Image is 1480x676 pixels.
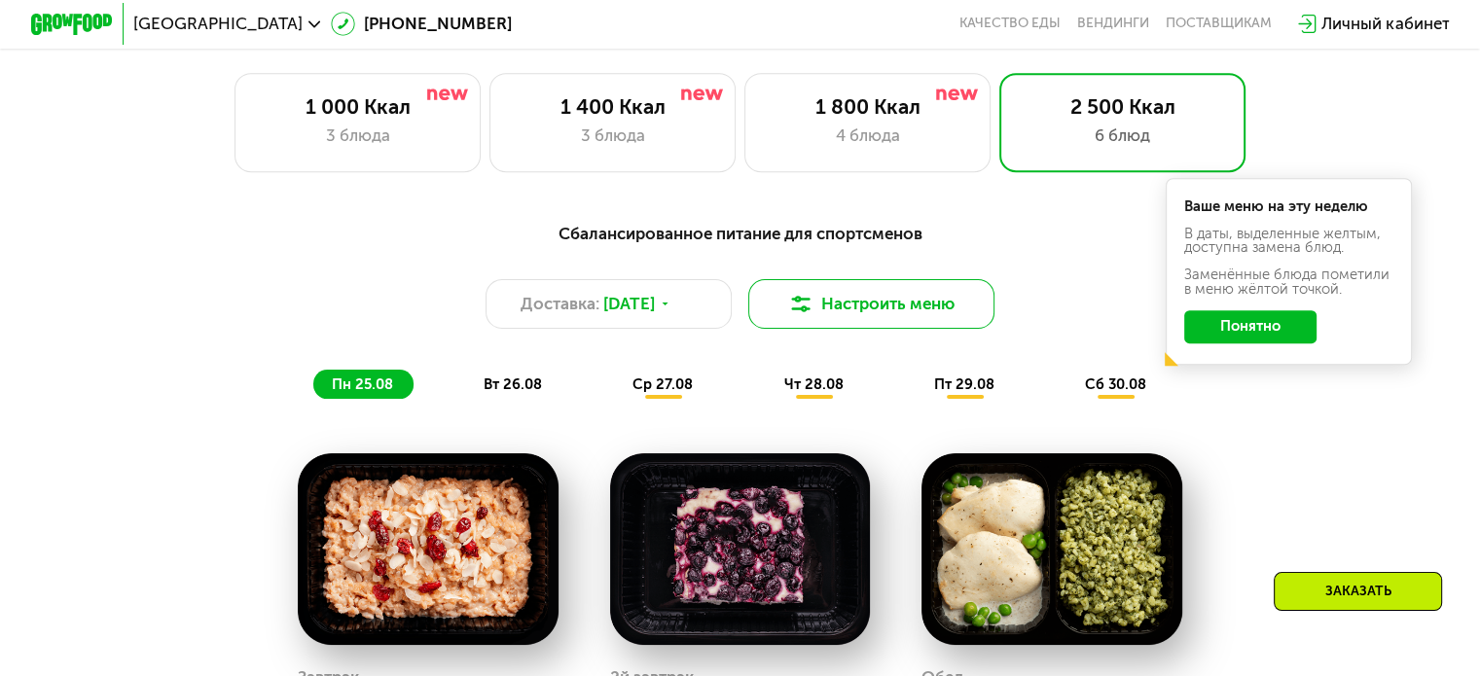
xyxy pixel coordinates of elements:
[131,221,1349,246] div: Сбалансированное питание для спортсменов
[1166,16,1272,32] div: поставщикам
[1021,124,1224,148] div: 6 блюд
[521,292,599,316] span: Доставка:
[1184,310,1317,343] button: Понятно
[1184,227,1394,256] div: В даты, выделенные желтым, доступна замена блюд.
[934,375,994,393] span: пт 29.08
[766,124,969,148] div: 4 блюда
[603,292,655,316] span: [DATE]
[959,16,1061,32] a: Качество еды
[1077,16,1149,32] a: Вендинги
[256,94,459,119] div: 1 000 Ккал
[1274,572,1442,611] div: Заказать
[1184,199,1394,214] div: Ваше меню на эту неделю
[256,124,459,148] div: 3 блюда
[748,279,995,329] button: Настроить меню
[1021,94,1224,119] div: 2 500 Ккал
[331,12,512,36] a: [PHONE_NUMBER]
[1184,267,1394,297] div: Заменённые блюда пометили в меню жёлтой точкой.
[1085,375,1146,393] span: сб 30.08
[511,94,714,119] div: 1 400 Ккал
[133,16,303,32] span: [GEOGRAPHIC_DATA]
[632,375,693,393] span: ср 27.08
[1321,12,1449,36] div: Личный кабинет
[766,94,969,119] div: 1 800 Ккал
[332,375,393,393] span: пн 25.08
[783,375,843,393] span: чт 28.08
[511,124,714,148] div: 3 блюда
[484,375,542,393] span: вт 26.08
